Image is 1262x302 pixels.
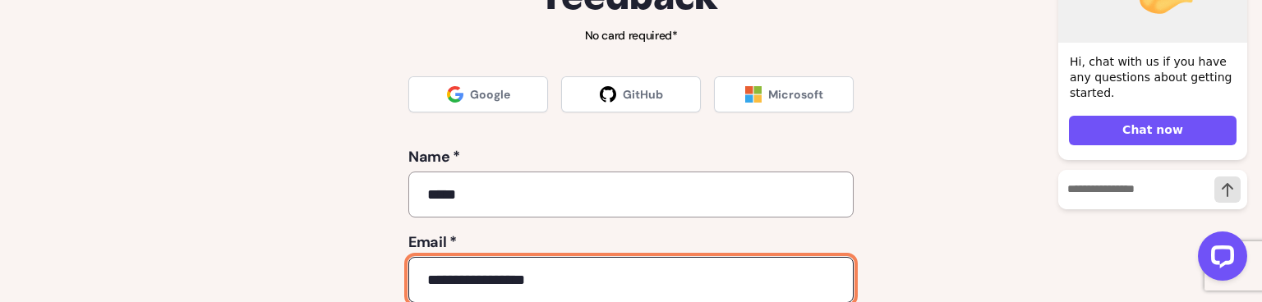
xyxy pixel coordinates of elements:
span: Google [470,86,510,103]
p: No card required* [329,27,933,43]
a: Microsoft [714,76,854,112]
span: Microsoft [768,86,823,103]
button: Send a message [169,176,196,203]
label: Name * [408,145,854,168]
h2: Hi, chat with us if you have any questions about getting started. [25,54,191,101]
button: Chat now [24,116,191,146]
a: GitHub [561,76,701,112]
label: Email * [408,231,854,254]
button: Open LiveChat chat widget [153,231,202,281]
a: Google [408,76,548,112]
input: Write a message… [13,170,202,209]
span: GitHub [623,86,663,103]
